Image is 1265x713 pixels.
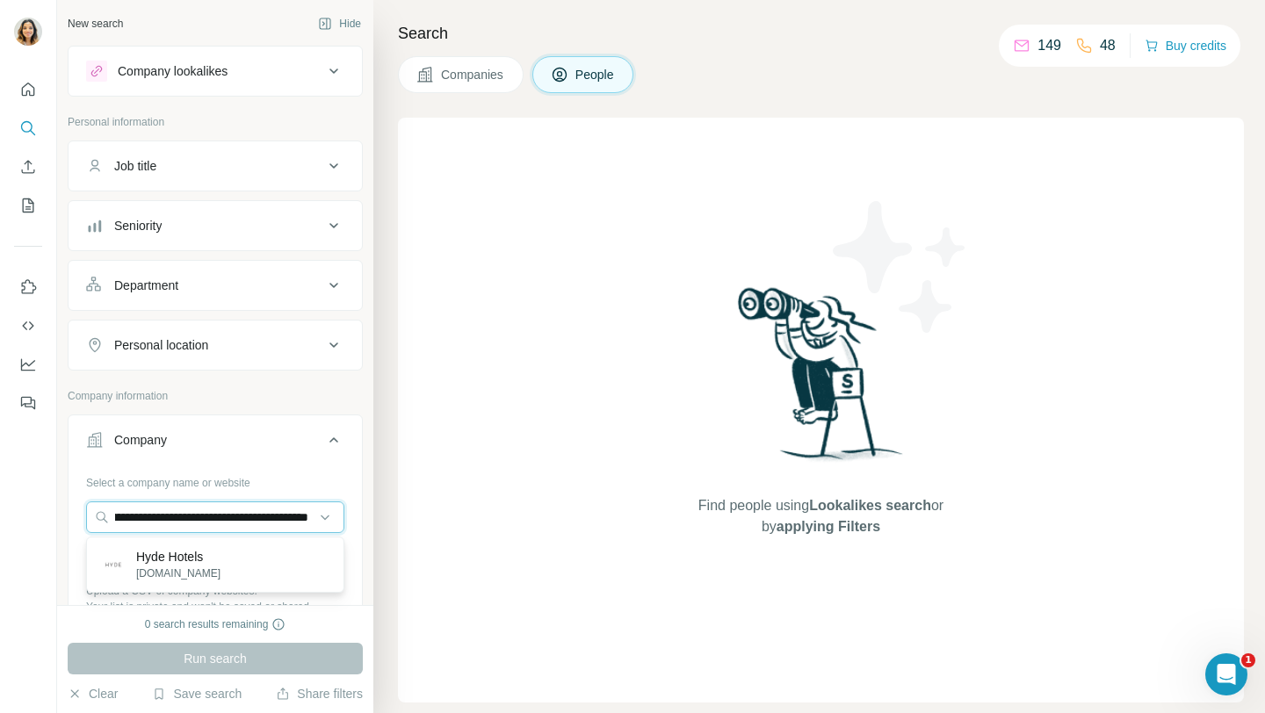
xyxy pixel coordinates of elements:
[777,519,880,534] span: applying Filters
[114,217,162,234] div: Seniority
[575,66,616,83] span: People
[14,112,42,144] button: Search
[14,190,42,221] button: My lists
[69,205,362,247] button: Seniority
[14,18,42,46] img: Avatar
[1100,35,1116,56] p: 48
[69,145,362,187] button: Job title
[68,114,363,130] p: Personal information
[1145,33,1226,58] button: Buy credits
[730,283,913,479] img: Surfe Illustration - Woman searching with binoculars
[68,388,363,404] p: Company information
[69,324,362,366] button: Personal location
[68,685,118,702] button: Clear
[152,685,242,702] button: Save search
[1241,653,1255,667] span: 1
[101,552,126,577] img: Hyde Hotels
[86,468,344,491] div: Select a company name or website
[14,387,42,419] button: Feedback
[441,66,505,83] span: Companies
[14,271,42,303] button: Use Surfe on LinkedIn
[86,599,344,615] p: Your list is private and won't be saved or shared.
[14,151,42,183] button: Enrich CSV
[14,74,42,105] button: Quick start
[69,264,362,306] button: Department
[136,565,220,581] p: [DOMAIN_NAME]
[118,62,228,80] div: Company lookalikes
[14,310,42,342] button: Use Surfe API
[114,157,156,175] div: Job title
[306,11,373,37] button: Hide
[114,431,167,449] div: Company
[276,685,363,702] button: Share filters
[69,419,362,468] button: Company
[680,495,961,537] span: Find people using or by
[69,50,362,92] button: Company lookalikes
[145,616,286,632] div: 0 search results remaining
[114,277,178,294] div: Department
[114,336,208,354] div: Personal location
[136,548,220,565] p: Hyde Hotels
[14,349,42,380] button: Dashboard
[68,16,123,32] div: New search
[809,498,931,513] span: Lookalikes search
[1037,35,1061,56] p: 149
[398,21,1244,46] h4: Search
[821,188,979,346] img: Surfe Illustration - Stars
[1205,653,1247,695] iframe: Intercom live chat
